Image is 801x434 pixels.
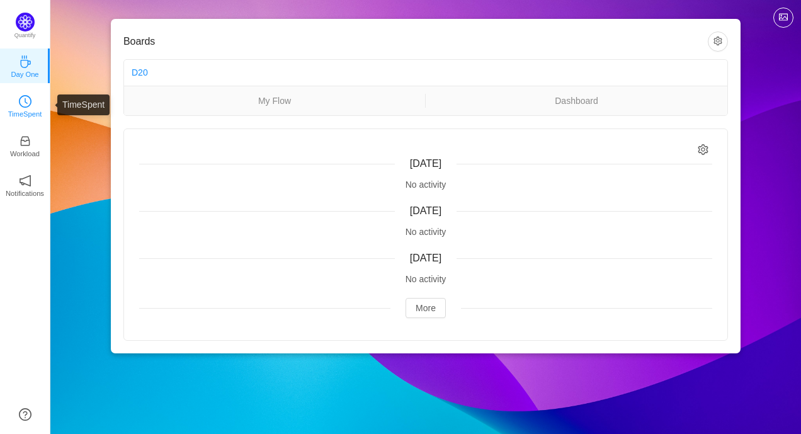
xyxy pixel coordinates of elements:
i: icon: coffee [19,55,31,68]
i: icon: notification [19,174,31,187]
span: [DATE] [410,205,441,216]
i: icon: setting [698,144,708,155]
span: [DATE] [410,158,441,169]
i: icon: clock-circle [19,95,31,108]
a: Dashboard [426,94,727,108]
div: No activity [139,273,712,286]
a: icon: clock-circleTimeSpent [19,99,31,111]
a: icon: coffeeDay One [19,59,31,72]
h3: Boards [123,35,708,48]
p: TimeSpent [8,108,42,120]
a: My Flow [124,94,425,108]
a: icon: inboxWorkload [19,139,31,151]
p: Notifications [6,188,44,199]
button: icon: setting [708,31,728,52]
p: Day One [11,69,38,80]
div: No activity [139,226,712,239]
img: Quantify [16,13,35,31]
a: D20 [132,67,148,77]
p: Quantify [14,31,36,40]
button: More [406,298,446,318]
span: [DATE] [410,253,441,263]
a: icon: question-circle [19,408,31,421]
div: No activity [139,178,712,191]
p: Workload [10,148,40,159]
i: icon: inbox [19,135,31,147]
a: icon: notificationNotifications [19,178,31,191]
button: icon: picture [773,8,793,28]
